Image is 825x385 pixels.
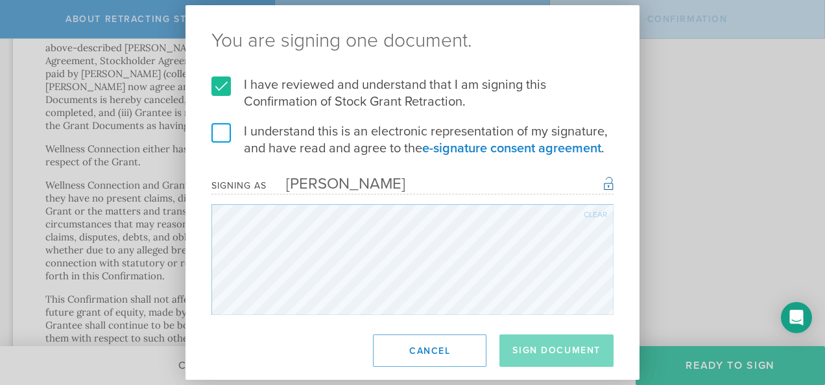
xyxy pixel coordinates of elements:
[422,141,601,156] a: e-signature consent agreement
[211,31,614,51] ng-pluralize: You are signing one document.
[211,123,614,157] label: I understand this is an electronic representation of my signature, and have read and agree to the .
[373,334,486,367] button: Cancel
[267,174,405,193] div: [PERSON_NAME]
[499,334,614,367] button: Sign Document
[211,180,267,191] div: Signing as
[211,76,614,110] label: I have reviewed and understand that I am signing this Confirmation of Stock Grant Retraction.
[781,302,812,333] div: Open Intercom Messenger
